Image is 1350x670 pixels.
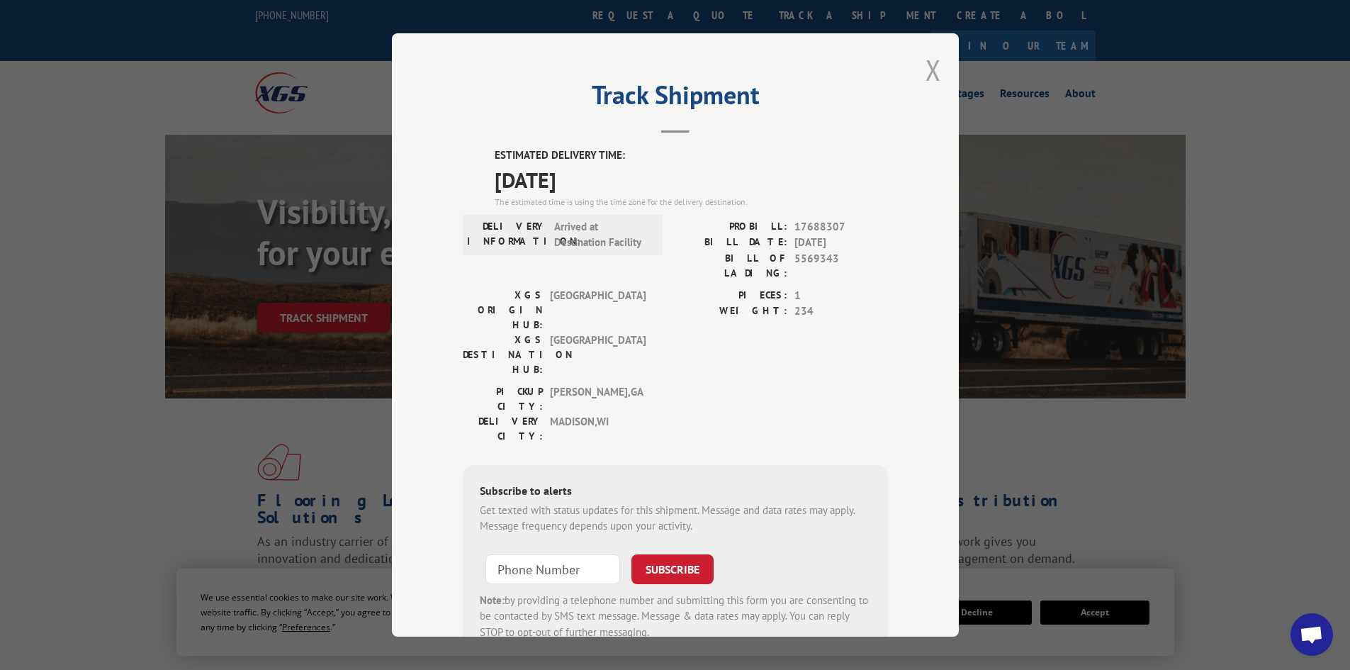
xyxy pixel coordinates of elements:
[485,554,620,584] input: Phone Number
[480,482,871,503] div: Subscribe to alerts
[794,251,888,281] span: 5569343
[675,219,787,235] label: PROBILL:
[794,303,888,320] span: 234
[550,288,646,333] span: [GEOGRAPHIC_DATA]
[463,414,543,444] label: DELIVERY CITY:
[463,333,543,377] label: XGS DESTINATION HUB:
[794,219,888,235] span: 17688307
[480,593,505,607] strong: Note:
[550,384,646,414] span: [PERSON_NAME] , GA
[794,288,888,304] span: 1
[554,219,650,251] span: Arrived at Destination Facility
[675,251,787,281] label: BILL OF LADING:
[463,384,543,414] label: PICKUP CITY:
[463,85,888,112] h2: Track Shipment
[675,303,787,320] label: WEIGHT:
[550,333,646,377] span: [GEOGRAPHIC_DATA]
[480,593,871,641] div: by providing a telephone number and submitting this form you are consenting to be contacted by SM...
[926,51,941,89] button: Close modal
[550,414,646,444] span: MADISON , WI
[495,164,888,196] span: [DATE]
[794,235,888,251] span: [DATE]
[463,288,543,333] label: XGS ORIGIN HUB:
[495,196,888,208] div: The estimated time is using the time zone for the delivery destination.
[675,235,787,251] label: BILL DATE:
[495,147,888,164] label: ESTIMATED DELIVERY TIME:
[631,554,714,584] button: SUBSCRIBE
[675,288,787,304] label: PIECES:
[467,219,547,251] label: DELIVERY INFORMATION:
[480,503,871,535] div: Get texted with status updates for this shipment. Message and data rates may apply. Message frequ...
[1290,613,1333,656] div: Open chat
